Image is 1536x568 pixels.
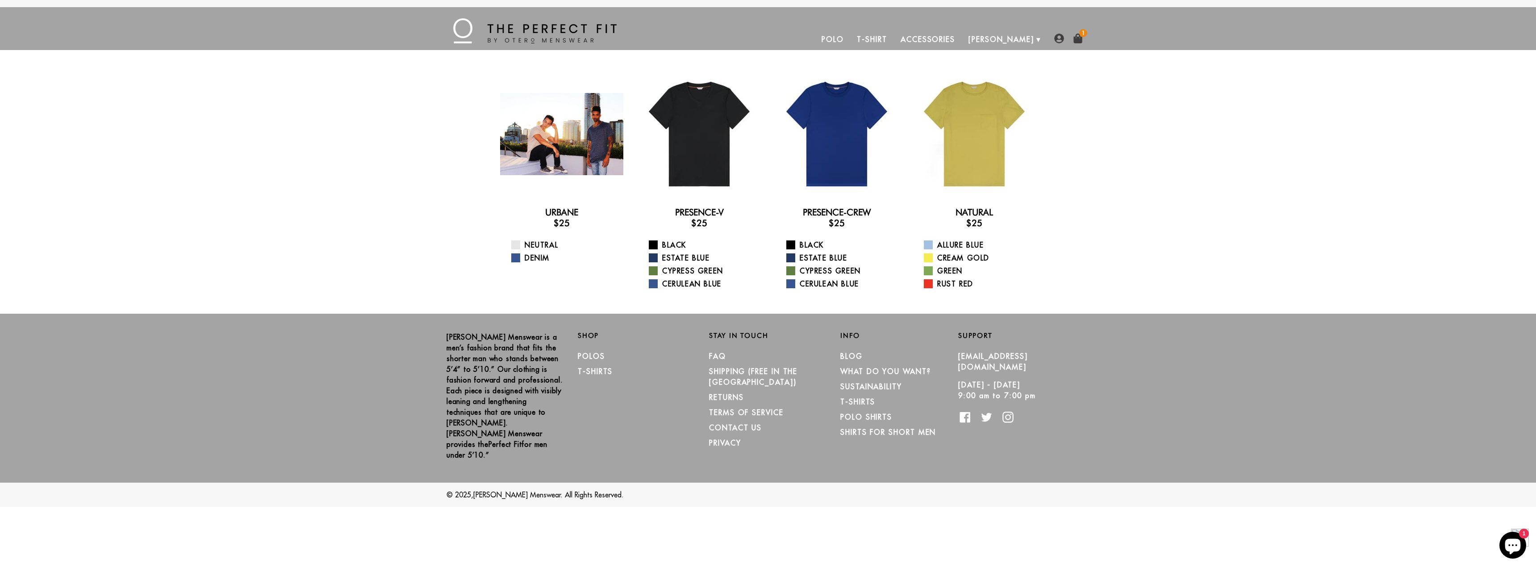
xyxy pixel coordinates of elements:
[511,252,623,263] a: Denim
[578,332,696,340] h2: Shop
[840,332,958,340] h2: Info
[578,367,613,376] a: T-Shirts
[709,352,726,361] a: FAQ
[840,428,936,437] a: Shirts for Short Men
[709,438,741,447] a: PRIVACY
[578,352,605,361] a: Polos
[447,332,564,460] p: [PERSON_NAME] Menswear is a men’s fashion brand that fits the shorter man who stands between 5’4”...
[840,367,931,376] a: What Do You Want?
[956,207,993,218] a: Natural
[958,352,1028,371] a: [EMAIL_ADDRESS][DOMAIN_NAME]
[709,332,827,340] h2: Stay in Touch
[473,490,561,499] a: [PERSON_NAME] Menswear
[1073,34,1083,43] a: 1
[709,423,762,432] a: CONTACT US
[924,265,1036,276] a: Green
[511,240,623,250] a: Neutral
[840,352,863,361] a: Blog
[1054,34,1064,43] img: user-account-icon.png
[675,207,724,218] a: Presence-V
[786,265,898,276] a: Cypress Green
[962,29,1041,50] a: [PERSON_NAME]
[649,240,761,250] a: Black
[958,332,1089,340] h2: Support
[840,397,875,406] a: T-Shirts
[1073,34,1083,43] img: shopping-bag-icon.png
[786,240,898,250] a: Black
[500,218,623,228] h3: $25
[649,278,761,289] a: Cerulean Blue
[850,29,893,50] a: T-Shirt
[638,218,761,228] h3: $25
[924,240,1036,250] a: Allure Blue
[815,29,851,50] a: Polo
[803,207,871,218] a: Presence-Crew
[709,367,797,387] a: SHIPPING (Free in the [GEOGRAPHIC_DATA])
[649,252,761,263] a: Estate Blue
[958,379,1076,401] p: [DATE] - [DATE] 9:00 am to 7:00 pm
[1497,532,1529,561] inbox-online-store-chat: Shopify online store chat
[894,29,962,50] a: Accessories
[453,18,617,43] img: The Perfect Fit - by Otero Menswear - Logo
[488,440,522,449] strong: Perfect Fit
[649,265,761,276] a: Cypress Green
[709,393,743,402] a: RETURNS
[924,252,1036,263] a: Cream Gold
[840,382,902,391] a: Sustainability
[913,218,1036,228] h3: $25
[1079,29,1087,37] span: 1
[709,408,784,417] a: TERMS OF SERVICE
[545,207,578,218] a: Urbane
[786,252,898,263] a: Estate Blue
[786,278,898,289] a: Cerulean Blue
[775,218,898,228] h3: $25
[924,278,1036,289] a: Rust Red
[447,489,1089,500] p: © 2025, . All Rights Reserved.
[840,412,892,421] a: Polo Shirts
